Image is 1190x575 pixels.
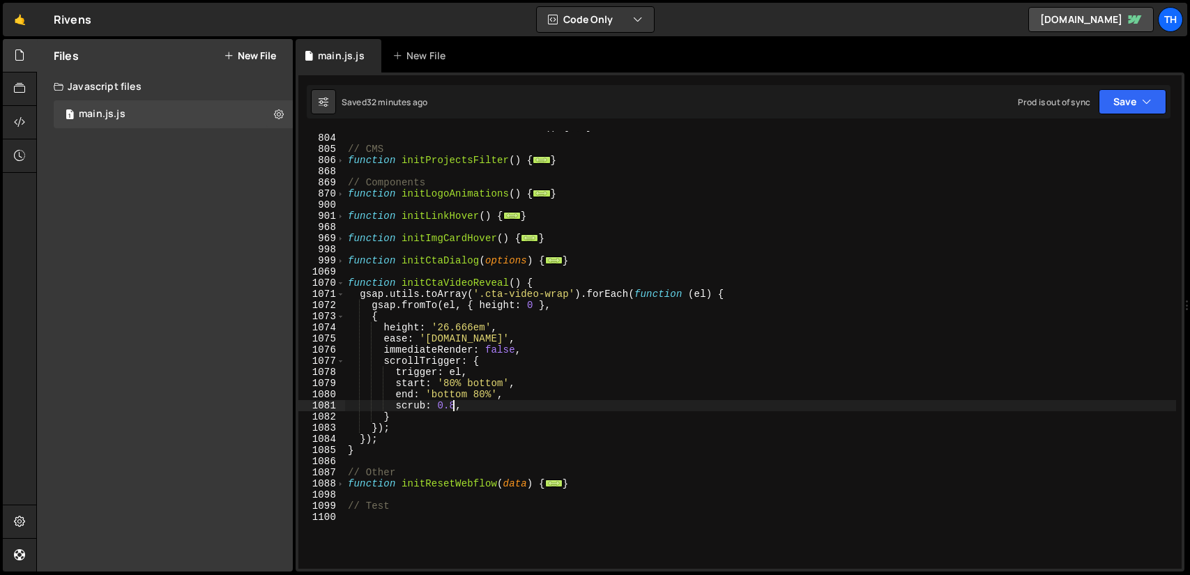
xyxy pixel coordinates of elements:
div: 969 [298,233,345,244]
h2: Files [54,48,79,63]
div: 1098 [298,489,345,500]
span: ... [533,190,550,197]
span: ... [503,212,521,220]
div: Rivens [54,11,91,28]
div: main.js.js [318,49,365,63]
div: 1086 [298,456,345,467]
div: 1083 [298,422,345,434]
div: 1085 [298,445,345,456]
div: 1084 [298,434,345,445]
div: 901 [298,210,345,222]
span: ... [533,156,550,164]
div: 1075 [298,333,345,344]
button: New File [224,50,276,61]
div: 998 [298,244,345,255]
div: Javascript files [37,72,293,100]
div: 869 [298,177,345,188]
div: 17273/47859.js [54,100,293,128]
div: 968 [298,222,345,233]
div: 1074 [298,322,345,333]
div: Prod is out of sync [1018,96,1090,108]
div: 1081 [298,400,345,411]
div: 1071 [298,289,345,300]
div: Saved [342,96,427,108]
div: 804 [298,132,345,144]
div: 1073 [298,311,345,322]
span: ... [545,480,563,487]
div: 868 [298,166,345,177]
div: 32 minutes ago [367,96,427,108]
div: 1087 [298,467,345,478]
div: 900 [298,199,345,210]
div: 1077 [298,355,345,367]
div: 806 [298,155,345,166]
div: 1070 [298,277,345,289]
div: 1069 [298,266,345,277]
div: 1079 [298,378,345,389]
div: 870 [298,188,345,199]
span: 1 [66,110,74,121]
div: main.js.js [79,108,125,121]
div: 1078 [298,367,345,378]
div: 1099 [298,500,345,512]
a: Th [1158,7,1183,32]
a: 🤙 [3,3,37,36]
div: 999 [298,255,345,266]
button: Code Only [537,7,654,32]
span: ... [545,256,563,264]
div: 1076 [298,344,345,355]
button: Save [1099,89,1166,114]
div: 805 [298,144,345,155]
div: New File [392,49,451,63]
div: 1100 [298,512,345,523]
div: 1080 [298,389,345,400]
a: [DOMAIN_NAME] [1028,7,1154,32]
div: 1072 [298,300,345,311]
div: 1088 [298,478,345,489]
span: ... [521,234,538,242]
div: 1082 [298,411,345,422]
